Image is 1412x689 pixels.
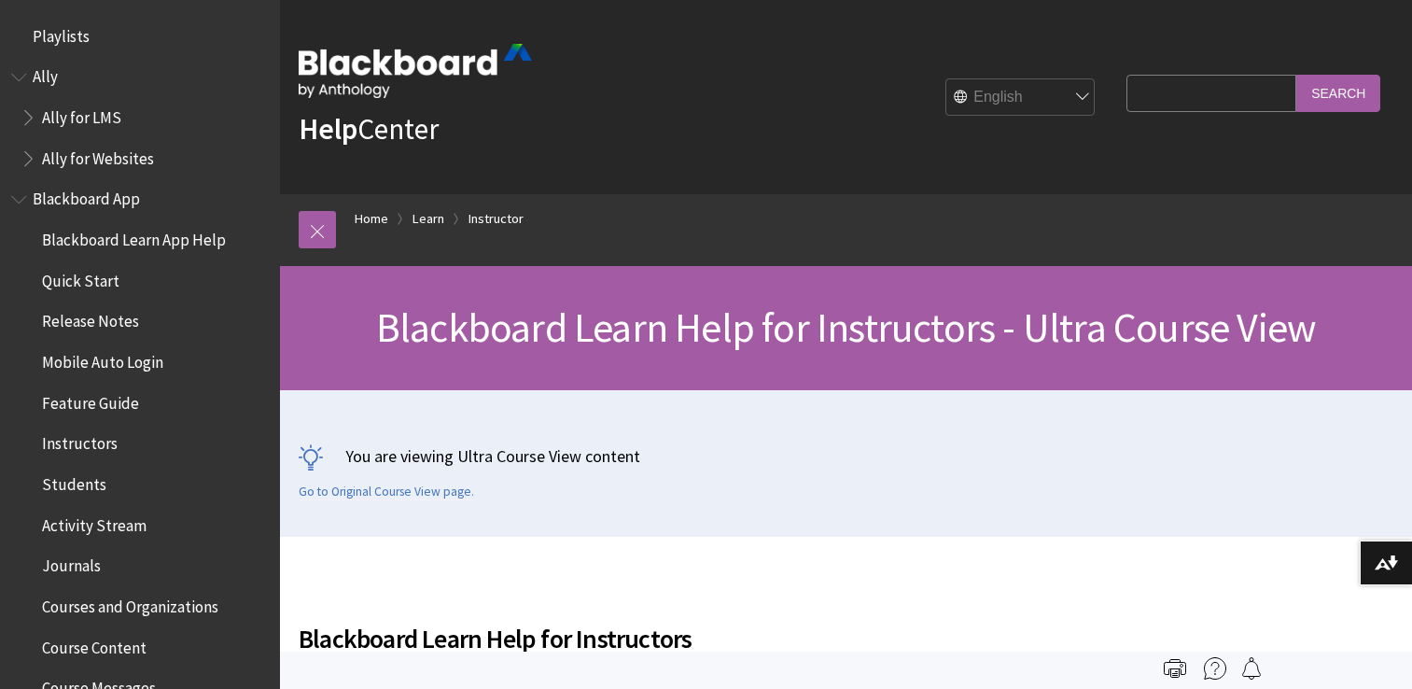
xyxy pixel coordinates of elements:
span: Journals [42,551,101,576]
a: Go to Original Course View page. [299,484,474,500]
strong: Help [299,110,357,148]
span: Students [42,469,106,494]
span: Quick Start [42,265,119,290]
span: Feature Guide [42,387,139,413]
span: Ally [33,62,58,87]
a: Learn [412,207,444,231]
span: Blackboard Learn Help for Instructors - Ultra Course View [376,302,1316,353]
nav: Book outline for Playlists [11,21,269,52]
span: Ally for LMS [42,102,121,127]
span: Release Notes [42,306,139,331]
span: Instructors [42,429,118,454]
span: Playlists [33,21,90,46]
span: Mobile Auto Login [42,346,163,372]
span: Activity Stream [42,510,147,535]
input: Search [1296,75,1380,111]
span: Blackboard Learn Help for Instructors [299,619,1117,658]
span: Ally for Websites [42,143,154,168]
img: Follow this page [1240,657,1263,680]
img: Blackboard by Anthology [299,44,532,98]
a: HelpCenter [299,110,439,148]
span: Courses and Organizations [42,591,218,616]
img: Print [1164,657,1186,680]
nav: Book outline for Anthology Ally Help [11,62,269,175]
span: Blackboard App [33,184,140,209]
span: Course Content [42,632,147,657]
a: Home [355,207,388,231]
img: More help [1204,657,1226,680]
select: Site Language Selector [946,79,1096,117]
a: Instructor [468,207,524,231]
span: Blackboard Learn App Help [42,224,226,249]
p: You are viewing Ultra Course View content [299,444,1393,468]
